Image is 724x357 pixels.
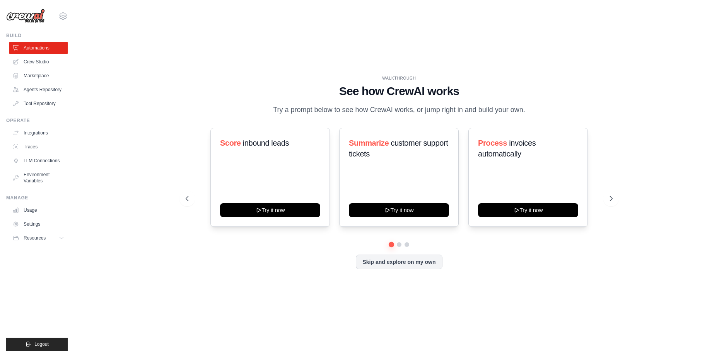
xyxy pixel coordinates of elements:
a: Integrations [9,127,68,139]
a: Usage [9,204,68,216]
div: Manage [6,195,68,201]
h1: See how CrewAI works [186,84,613,98]
button: Try it now [349,203,449,217]
button: Skip and explore on my own [356,255,442,269]
button: Try it now [478,203,578,217]
span: Resources [24,235,46,241]
div: Operate [6,117,68,124]
span: Score [220,139,241,147]
a: Crew Studio [9,56,68,68]
p: Try a prompt below to see how CrewAI works, or jump right in and build your own. [269,104,529,116]
button: Resources [9,232,68,244]
div: WALKTHROUGH [186,75,613,81]
button: Try it now [220,203,320,217]
a: Marketplace [9,70,68,82]
a: Settings [9,218,68,230]
span: Logout [34,341,49,347]
a: Environment Variables [9,168,68,187]
a: Agents Repository [9,83,68,96]
span: customer support tickets [349,139,448,158]
a: Automations [9,42,68,54]
div: Build [6,32,68,39]
span: invoices automatically [478,139,536,158]
a: Traces [9,141,68,153]
span: Process [478,139,507,147]
img: Logo [6,9,45,24]
span: inbound leads [243,139,289,147]
a: LLM Connections [9,155,68,167]
a: Tool Repository [9,97,68,110]
button: Logout [6,338,68,351]
span: Summarize [349,139,389,147]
